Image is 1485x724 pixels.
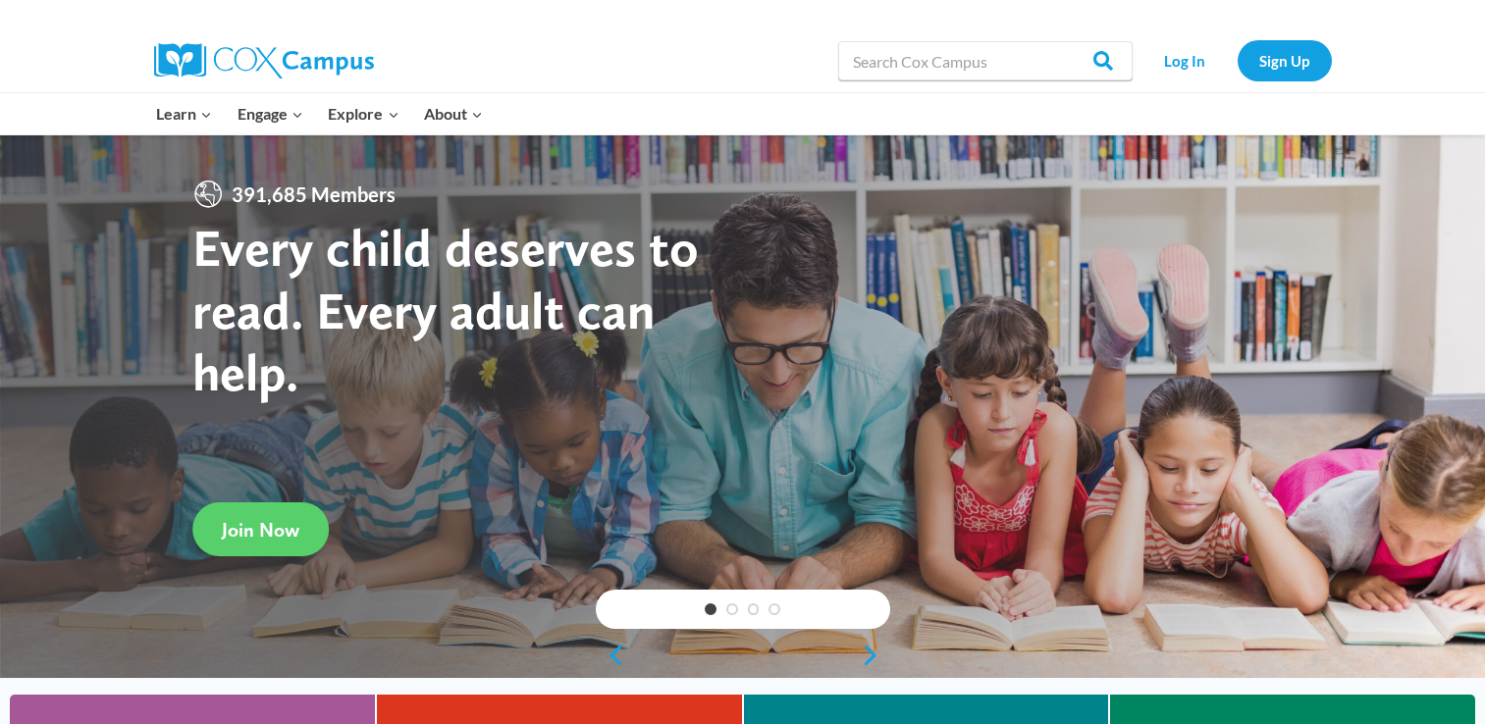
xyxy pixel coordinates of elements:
a: 2 [726,603,738,615]
img: Cox Campus [154,43,374,78]
span: Engage [238,101,303,127]
span: Join Now [222,518,299,542]
div: content slider buttons [596,636,890,675]
span: 391,685 Members [224,179,403,210]
a: previous [596,644,625,667]
a: Join Now [192,502,329,556]
a: 1 [705,603,716,615]
strong: Every child deserves to read. Every adult can help. [192,216,699,403]
nav: Primary Navigation [144,93,496,134]
a: next [861,644,890,667]
a: Sign Up [1238,40,1332,80]
a: 4 [769,603,780,615]
nav: Secondary Navigation [1142,40,1332,80]
span: Explore [328,101,398,127]
span: Learn [156,101,212,127]
a: Log In [1142,40,1228,80]
input: Search Cox Campus [838,41,1133,80]
span: About [424,101,483,127]
a: 3 [748,603,760,615]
